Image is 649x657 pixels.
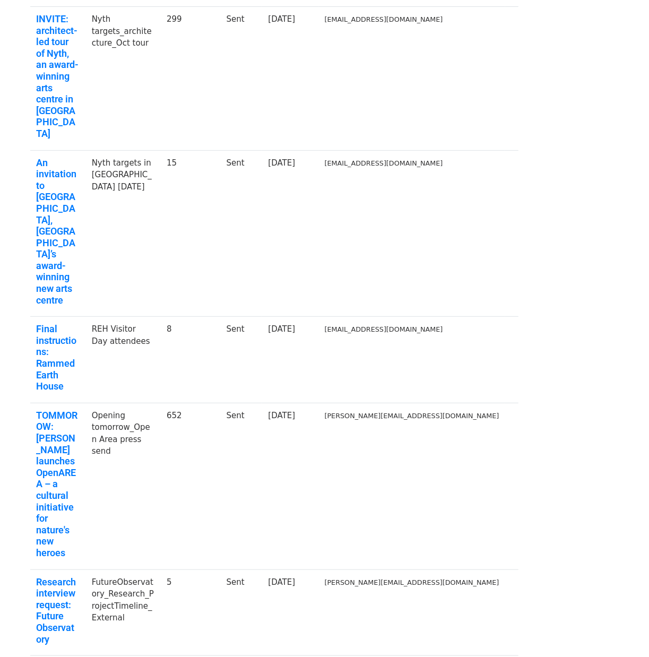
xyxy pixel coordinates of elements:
a: Research interview request: Future Observatory [37,576,79,645]
td: FutureObservatory_Research_ProjectTimeline_External [85,569,160,656]
td: 652 [160,403,220,569]
td: Nyth targets in [GEOGRAPHIC_DATA] [DATE] [85,150,160,317]
td: Sent [220,317,262,403]
a: [DATE] [268,577,295,587]
a: [DATE] [268,158,295,168]
a: [DATE] [268,411,295,420]
a: TOMMOROW: [PERSON_NAME] launches OpenAREA – a cultural initiative for nature's new heroes [37,410,79,559]
a: INVITE: architect-led tour of Nyth, an award-winning arts centre in [GEOGRAPHIC_DATA] [37,13,79,140]
td: Sent [220,569,262,656]
small: [PERSON_NAME][EMAIL_ADDRESS][DOMAIN_NAME] [325,412,499,420]
small: [EMAIL_ADDRESS][DOMAIN_NAME] [325,15,443,23]
td: Sent [220,7,262,151]
a: [DATE] [268,14,295,24]
a: [DATE] [268,324,295,334]
td: REH Visitor Day attendees [85,317,160,403]
a: An invitation to [GEOGRAPHIC_DATA], [GEOGRAPHIC_DATA]’s award-winning new arts centre [37,157,79,306]
iframe: Chat Widget [596,606,649,657]
a: Final instructions: Rammed Earth House [37,323,79,392]
td: 15 [160,150,220,317]
td: 8 [160,317,220,403]
td: 5 [160,569,220,656]
td: Sent [220,150,262,317]
small: [EMAIL_ADDRESS][DOMAIN_NAME] [325,325,443,333]
small: [PERSON_NAME][EMAIL_ADDRESS][DOMAIN_NAME] [325,578,499,586]
td: Nyth targets_architecture_Oct tour [85,7,160,151]
td: Sent [220,403,262,569]
small: [EMAIL_ADDRESS][DOMAIN_NAME] [325,159,443,167]
td: Opening tomorrow_Open Area press send [85,403,160,569]
td: 299 [160,7,220,151]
